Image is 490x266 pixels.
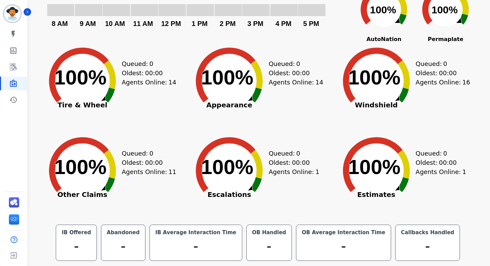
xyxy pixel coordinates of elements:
div: Oldest: [416,158,467,167]
div: - [300,236,387,256]
text: 100% [431,4,458,15]
div: OB Handled [251,229,288,236]
div: - [60,236,92,256]
div: - [154,236,238,256]
div: IB Offered [60,229,92,236]
span: 0 [149,59,153,68]
text: 1 PM [192,20,208,27]
div: Queued: [269,149,320,158]
text: 100% [370,4,396,15]
text: 100% [348,66,400,89]
div: IB Average Interaction Time [154,229,238,236]
text: 10 AM [105,20,125,27]
div: Oldest: [122,68,173,78]
text: 4 PM [275,20,292,27]
div: Queued: [416,149,467,158]
span: Estimates [334,191,419,198]
div: Queued: [122,149,173,158]
div: Queued: [416,59,467,68]
span: 00:00 [292,158,310,167]
div: Callbacks Handled [400,229,455,236]
div: Agents Online: [269,167,327,176]
span: 11 [168,167,176,176]
div: Agents Online: [122,78,180,87]
span: 0 [443,149,447,158]
div: Oldest: [122,158,173,167]
span: Escalations [186,191,272,198]
span: 0 [443,59,447,68]
span: 14 [315,78,323,87]
img: Bordered avatar [4,5,21,22]
div: Agents Online: [122,167,180,176]
text: 11 AM [133,20,153,27]
span: 14 [168,78,176,87]
span: 0 [149,149,153,158]
text: 5 PM [303,20,319,27]
span: 1 [462,167,466,176]
div: Agents Online: [416,167,474,176]
text: 100% [201,156,253,178]
div: Queued: [269,59,320,68]
span: 16 [462,78,470,87]
div: Oldest: [269,158,320,167]
span: 0 [296,59,300,68]
text: 100% [54,156,106,178]
div: OB Average Interaction Time [300,229,387,236]
span: Windshield [334,102,419,108]
div: Oldest: [269,68,320,78]
div: Oldest: [416,68,467,78]
span: 1 [315,167,319,176]
div: - [251,236,288,256]
div: - [400,236,455,256]
text: 100% [348,156,400,178]
text: 100% [201,66,253,89]
text: 3 PM [247,20,263,27]
span: Tire & Wheel [40,102,125,108]
span: Permaplate [415,35,476,43]
text: 9 AM [80,20,96,27]
span: Other Claims [40,191,125,198]
div: Agents Online: [416,78,474,87]
div: - [105,236,141,256]
div: Queued: [122,59,173,68]
span: 00:00 [145,158,163,167]
span: 00:00 [292,68,310,78]
div: Agents Online: [269,78,327,87]
span: 00:00 [439,158,457,167]
div: Abandoned [105,229,141,236]
span: 0 [296,149,300,158]
span: Appearance [186,102,272,108]
text: 100% [54,66,106,89]
text: 12 PM [161,20,181,27]
text: 2 PM [220,20,236,27]
text: 8 AM [52,20,68,27]
span: 00:00 [439,68,457,78]
span: 00:00 [145,68,163,78]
